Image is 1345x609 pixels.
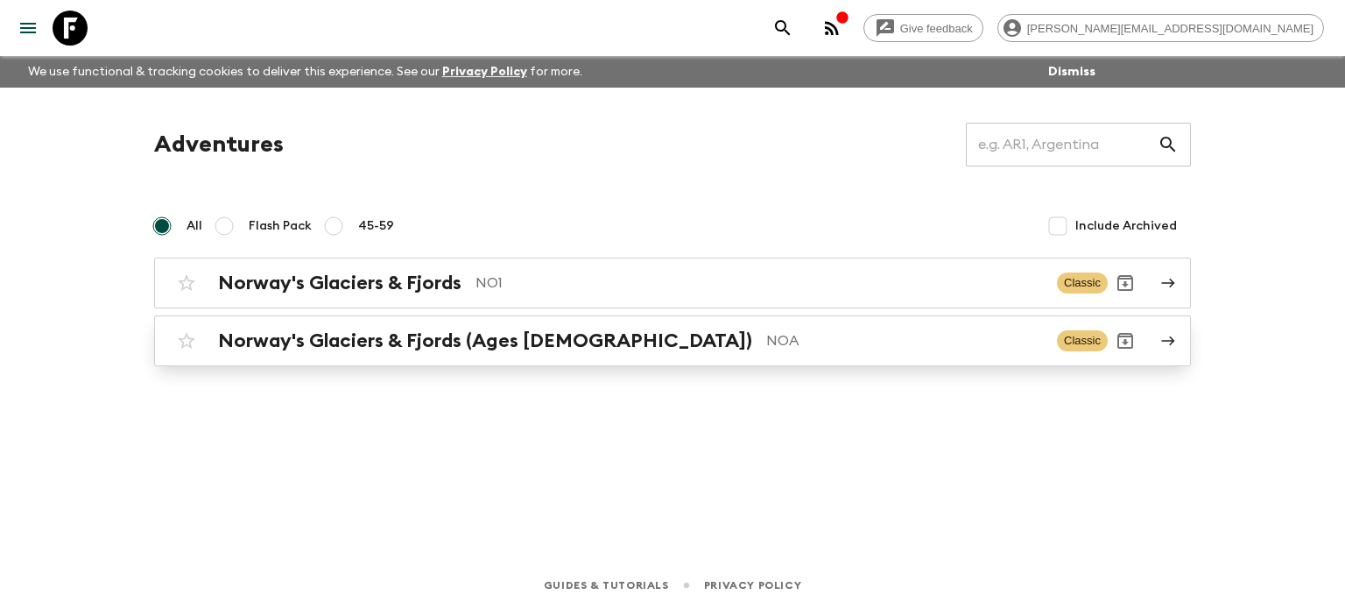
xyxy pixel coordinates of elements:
h2: Norway's Glaciers & Fjords [218,272,461,294]
p: We use functional & tracking cookies to deliver this experience. See our for more. [21,56,589,88]
span: All [187,217,202,235]
button: Dismiss [1044,60,1100,84]
a: Privacy Policy [704,576,801,595]
span: Flash Pack [249,217,312,235]
span: 45-59 [358,217,394,235]
button: Archive [1108,266,1143,301]
button: search adventures [765,11,800,46]
h2: Norway's Glaciers & Fjords (Ages [DEMOGRAPHIC_DATA]) [218,329,752,352]
a: Norway's Glaciers & FjordsNO1ClassicArchive [154,258,1191,308]
a: Norway's Glaciers & Fjords (Ages [DEMOGRAPHIC_DATA])NOAClassicArchive [154,315,1191,366]
input: e.g. AR1, Argentina [966,120,1158,169]
button: menu [11,11,46,46]
span: Classic [1057,273,1108,294]
span: Give feedback [891,22,982,35]
a: Guides & Tutorials [544,576,669,595]
span: Classic [1057,330,1108,351]
h1: Adventures [154,127,284,162]
span: Include Archived [1075,217,1177,235]
div: [PERSON_NAME][EMAIL_ADDRESS][DOMAIN_NAME] [997,14,1324,42]
p: NOA [766,330,1043,351]
button: Archive [1108,323,1143,358]
a: Privacy Policy [442,66,527,78]
span: [PERSON_NAME][EMAIL_ADDRESS][DOMAIN_NAME] [1018,22,1323,35]
p: NO1 [475,273,1043,294]
a: Give feedback [863,14,983,42]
